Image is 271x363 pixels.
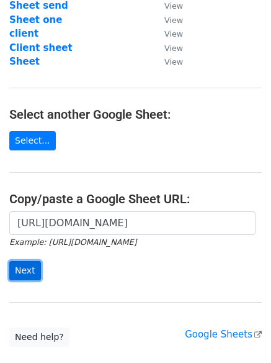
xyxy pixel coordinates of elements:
a: Google Sheets [185,329,262,340]
h4: Select another Google Sheet: [9,107,262,122]
a: Need help? [9,328,69,347]
a: Select... [9,131,56,150]
iframe: Chat Widget [209,303,271,363]
small: View [164,1,183,11]
small: Example: [URL][DOMAIN_NAME] [9,237,136,247]
a: client [9,28,38,39]
a: Sheet one [9,14,62,25]
small: View [164,57,183,67]
a: View [152,14,183,25]
input: Paste your Google Sheet URL here [9,211,255,235]
input: Next [9,261,41,280]
h4: Copy/paste a Google Sheet URL: [9,191,262,206]
small: View [164,44,183,53]
a: View [152,56,183,67]
small: View [164,29,183,39]
a: View [152,42,183,53]
a: View [152,28,183,39]
a: Sheet [9,56,40,67]
a: Client sheet [9,42,73,53]
small: View [164,16,183,25]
